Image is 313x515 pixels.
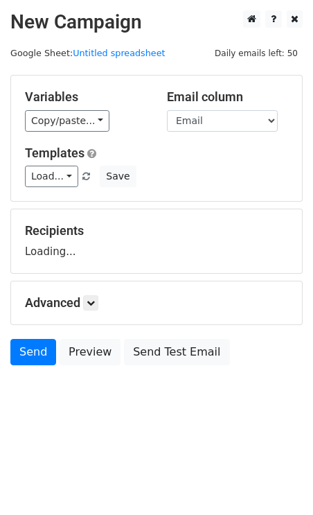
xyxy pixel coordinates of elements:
[60,339,120,365] a: Preview
[10,48,166,58] small: Google Sheet:
[10,10,303,34] h2: New Campaign
[210,48,303,58] a: Daily emails left: 50
[10,339,56,365] a: Send
[167,89,288,105] h5: Email column
[124,339,229,365] a: Send Test Email
[25,223,288,238] h5: Recipients
[25,166,78,187] a: Load...
[25,223,288,259] div: Loading...
[25,146,84,160] a: Templates
[25,295,288,311] h5: Advanced
[73,48,165,58] a: Untitled spreadsheet
[25,110,109,132] a: Copy/paste...
[100,166,136,187] button: Save
[210,46,303,61] span: Daily emails left: 50
[25,89,146,105] h5: Variables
